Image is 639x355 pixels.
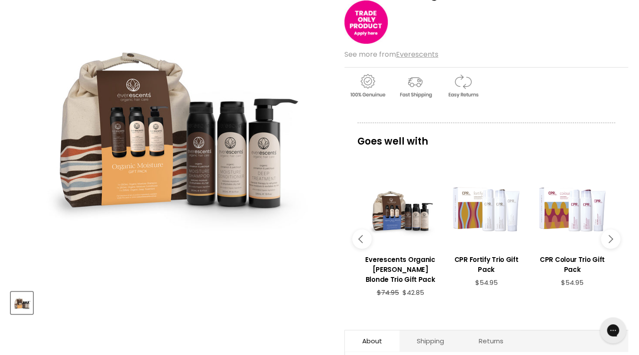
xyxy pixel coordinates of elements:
[534,248,611,279] a: View product:CPR Colour Trio Gift Pack
[440,73,486,99] img: returns.gif
[376,288,399,297] span: $74.95
[357,123,616,151] p: Goes well with
[475,278,497,287] span: $54.95
[362,255,439,284] h3: Everescents Organic [PERSON_NAME] Blonde Trio Gift Pack
[596,314,630,346] iframe: Gorgias live chat messenger
[461,330,521,352] a: Returns
[10,289,330,314] div: Product thumbnails
[448,255,525,274] h3: CPR Fortify Trio Gift Pack
[396,49,438,59] a: Everescents
[344,0,388,44] img: tradeonly_small.jpg
[534,255,611,274] h3: CPR Colour Trio Gift Pack
[561,278,584,287] span: $54.95
[402,288,424,297] span: $42.85
[344,49,438,59] span: See more from
[11,292,33,314] button: Everescents Organic Moisture Trio Gift Pack
[392,73,438,99] img: shipping.gif
[362,248,439,289] a: View product:Everescents Organic Berry Blonde Trio Gift Pack
[399,330,461,352] a: Shipping
[12,293,32,313] img: Everescents Organic Moisture Trio Gift Pack
[448,248,525,279] a: View product:CPR Fortify Trio Gift Pack
[345,330,399,352] a: About
[344,73,390,99] img: genuine.gif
